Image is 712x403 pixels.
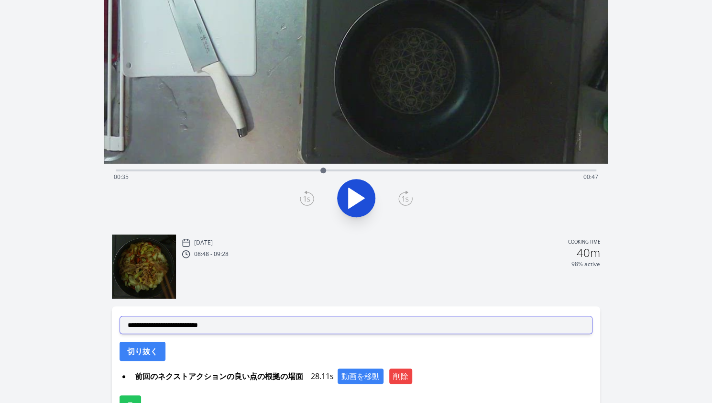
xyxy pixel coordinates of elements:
button: 切り抜く [120,342,165,361]
span: 00:47 [583,173,598,181]
img: 250901234846_thumb.jpeg [112,235,176,299]
p: 08:48 - 09:28 [194,250,229,258]
button: 動画を移動 [338,369,383,384]
button: 削除 [389,369,412,384]
p: [DATE] [194,239,213,246]
h2: 40m [577,247,600,258]
p: 98% active [571,260,600,268]
span: 00:35 [114,173,129,181]
p: Cooking time [568,238,600,247]
div: 28.11s [131,369,592,384]
span: 前回のネクストアクションの良い点の根拠の場面 [131,369,307,384]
